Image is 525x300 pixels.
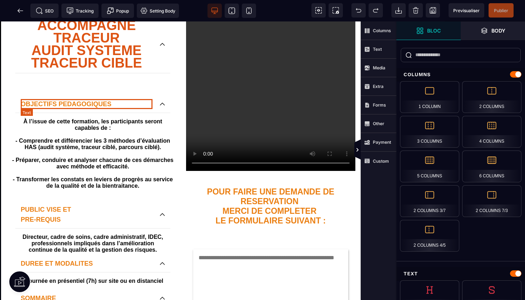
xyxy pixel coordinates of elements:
strong: Forms [373,102,386,108]
p: SOMMAIRE [21,272,152,282]
div: 2 Columns 4/5 [400,220,459,252]
strong: Text [373,46,382,52]
div: 4 Columns [462,116,521,148]
strong: Other [373,121,384,126]
span: Screenshot [329,3,343,18]
strong: Columns [373,28,391,33]
span: Tracking [66,7,94,14]
div: 1 Column [400,81,459,113]
span: SEO [36,7,54,14]
span: Previsualiser [453,8,480,13]
span: Popup [107,7,129,14]
div: Text [396,267,525,280]
span: Open Blocks [396,21,461,40]
text: 1 journée en présentiel (7h) sur site ou en distanciel [17,255,169,265]
p: PUBLIC VISE ET PRE-REQUIS [21,183,152,203]
span: View components [311,3,326,18]
strong: Extra [373,84,384,89]
strong: Media [373,65,385,70]
text: Directeur, cadre de soins, cadre administratif, IDEC, professionnels impliqués dans l’amélioratio... [21,211,165,233]
strong: Body [491,28,505,33]
strong: Payment [373,139,391,145]
div: Columns [396,68,525,81]
p: DUREE ET MODALITES [21,237,152,247]
span: Preview [449,3,484,18]
b: POUR FAIRE UNE DEMANDE DE RESERVATION MERCI DE COMPLETER LE FORMULAIRE SUIVANT : [207,166,337,204]
span: Open Layer Manager [461,21,525,40]
div: 2 Columns 7/3 [462,185,521,217]
strong: Bloc [427,28,441,33]
b: À l’issue de cette formation, les participants seront capables de : - Comprendre et différencier ... [12,97,175,167]
div: 3 Columns [400,116,459,148]
div: 6 Columns [462,151,521,182]
strong: Custom [373,158,389,164]
p: OBJECTIFS PEDAGOGIQUES [21,78,152,88]
div: 2 Columns 3/7 [400,185,459,217]
span: Setting Body [140,7,175,14]
div: 5 Columns [400,151,459,182]
span: Publier [494,8,508,13]
div: 2 Columns [462,81,521,113]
